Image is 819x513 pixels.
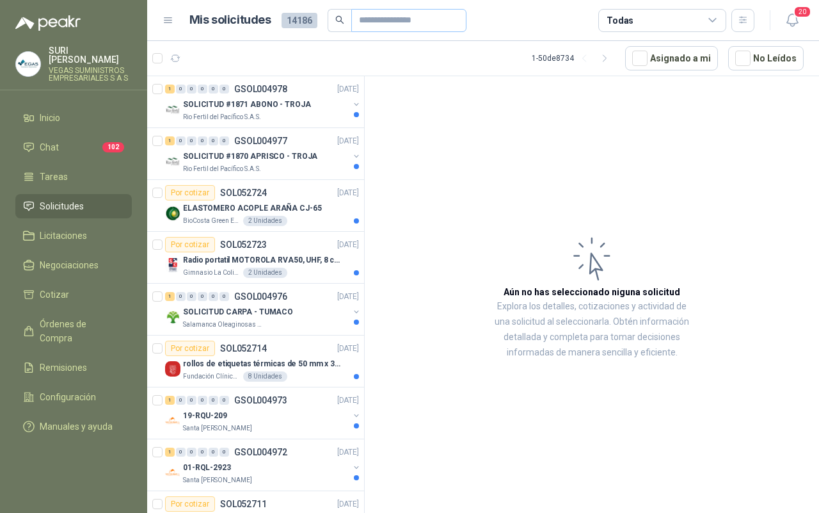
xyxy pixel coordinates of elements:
[209,448,218,457] div: 0
[337,83,359,95] p: [DATE]
[183,112,261,122] p: Rio Fertil del Pacífico S.A.S.
[183,423,252,434] p: Santa [PERSON_NAME]
[165,444,362,485] a: 1 0 0 0 0 0 GSOL004972[DATE] Company Logo01-RQL-2923Santa [PERSON_NAME]
[165,413,180,428] img: Company Logo
[16,52,40,76] img: Company Logo
[337,239,359,251] p: [DATE]
[15,194,132,218] a: Solicitudes
[183,320,264,330] p: Salamanca Oleaginosas SAS
[15,253,132,277] a: Negociaciones
[532,48,615,69] div: 1 - 50 de 8734
[183,306,293,318] p: SOLICITUD CARPA - TUMACO
[219,396,229,405] div: 0
[187,448,196,457] div: 0
[40,229,87,243] span: Licitaciones
[234,136,287,145] p: GSOL004977
[40,361,87,375] span: Remisiones
[183,268,241,278] p: Gimnasio La Colina
[165,81,362,122] a: 1 0 0 0 0 0 GSOL004978[DATE] Company LogoSOLICITUD #1871 ABONO - TROJARio Fertil del Pacífico S.A.S.
[728,46,804,70] button: No Leídos
[335,15,344,24] span: search
[165,136,175,145] div: 1
[189,11,271,29] h1: Mis solicitudes
[337,187,359,199] p: [DATE]
[15,135,132,159] a: Chat102
[40,170,68,184] span: Tareas
[219,85,229,94] div: 0
[147,336,364,387] a: Por cotizarSOL052714[DATE] Company Logorollos de etiquetas térmicas de 50 mm x 30 mmFundación Clí...
[183,358,342,370] p: rollos de etiquetas térmicas de 50 mm x 30 mm
[15,414,132,439] a: Manuales y ayuda
[165,102,180,117] img: Company Logo
[15,282,132,307] a: Cotizar
[15,15,81,31] img: Logo peakr
[147,232,364,284] a: Por cotizarSOL052723[DATE] Company LogoRadio portatil MOTOROLA RVA50, UHF, 8 canales, 500MWGimnas...
[165,292,175,301] div: 1
[183,371,241,382] p: Fundación Clínica Shaio
[165,257,180,273] img: Company Logo
[209,85,218,94] div: 0
[165,206,180,221] img: Company Logo
[493,299,691,361] p: Explora los detalles, cotizaciones y actividad de una solicitud al seleccionarla. Obtén informaci...
[187,396,196,405] div: 0
[102,142,124,152] span: 102
[607,13,633,28] div: Todas
[209,136,218,145] div: 0
[781,9,804,32] button: 20
[40,199,84,213] span: Solicitudes
[15,106,132,130] a: Inicio
[504,285,680,299] h3: Aún no has seleccionado niguna solicitud
[234,396,287,405] p: GSOL004973
[40,419,113,434] span: Manuales y ayuda
[282,13,317,28] span: 14186
[183,164,261,174] p: Rio Fertil del Pacífico S.A.S.
[187,292,196,301] div: 0
[337,498,359,510] p: [DATE]
[234,448,287,457] p: GSOL004972
[209,292,218,301] div: 0
[15,385,132,409] a: Configuración
[337,343,359,355] p: [DATE]
[220,344,267,353] p: SOL052714
[183,462,231,474] p: 01-RQL-2923
[165,133,362,174] a: 1 0 0 0 0 0 GSOL004977[DATE] Company LogoSOLICITUD #1870 APRISCO - TROJARio Fertil del Pacífico S...
[40,288,69,302] span: Cotizar
[165,496,215,512] div: Por cotizar
[187,136,196,145] div: 0
[183,99,311,111] p: SOLICITUD #1871 ABONO - TROJA
[183,202,322,215] p: ELASTOMERO ACOPLE ARAÑA CJ-65
[243,216,287,226] div: 2 Unidades
[219,136,229,145] div: 0
[209,396,218,405] div: 0
[198,136,207,145] div: 0
[176,396,186,405] div: 0
[183,151,317,163] p: SOLICITUD #1870 APRISCO - TROJA
[187,85,196,94] div: 0
[220,188,267,197] p: SOL052724
[198,448,207,457] div: 0
[220,240,267,249] p: SOL052723
[793,6,811,18] span: 20
[176,136,186,145] div: 0
[165,289,362,330] a: 1 0 0 0 0 0 GSOL004976[DATE] Company LogoSOLICITUD CARPA - TUMACOSalamanca Oleaginosas SAS
[234,85,287,94] p: GSOL004978
[625,46,718,70] button: Asignado a mi
[219,292,229,301] div: 0
[165,154,180,169] img: Company Logo
[219,448,229,457] div: 0
[337,291,359,303] p: [DATE]
[40,390,96,404] span: Configuración
[40,317,120,345] span: Órdenes de Compra
[337,395,359,407] p: [DATE]
[15,312,132,350] a: Órdenes de Compra
[337,446,359,459] p: [DATE]
[165,85,175,94] div: 1
[183,410,227,422] p: 19-RQU-209
[49,67,132,82] p: VEGAS SUMINISTROS EMPRESARIALES S A S
[176,85,186,94] div: 0
[165,396,175,405] div: 1
[176,448,186,457] div: 0
[198,292,207,301] div: 0
[165,237,215,252] div: Por cotizar
[15,355,132,380] a: Remisiones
